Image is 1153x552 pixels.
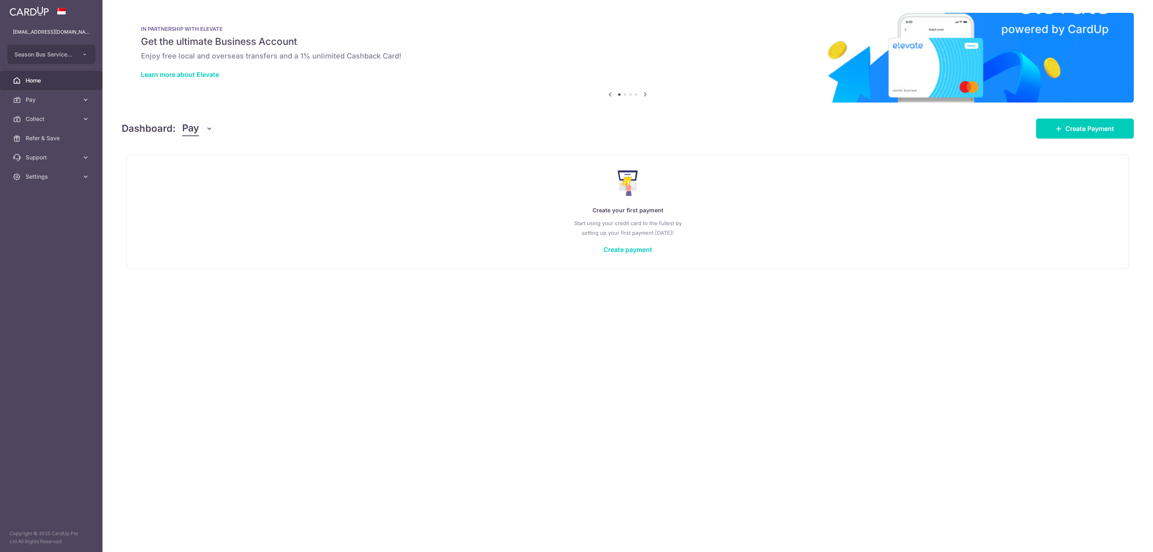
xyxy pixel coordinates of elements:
[618,170,638,196] img: Make Payment
[182,121,213,136] button: Pay
[13,28,90,36] p: [EMAIL_ADDRESS][DOMAIN_NAME]
[143,205,1113,215] p: Create your first payment
[603,246,652,254] a: Create payment
[182,121,199,136] span: Pay
[10,6,49,16] img: CardUp
[26,115,78,123] span: Collect
[14,50,74,58] span: Season Bus Services Co Pte Ltd-SAS
[141,51,1115,61] h6: Enjoy free local and overseas transfers and a 1% unlimited Cashback Card!
[141,26,1115,32] p: IN PARTNERSHIP WITH ELEVATE
[1036,119,1134,139] a: Create Payment
[26,153,78,161] span: Support
[122,13,1134,103] img: Renovation banner
[26,134,78,142] span: Refer & Save
[143,218,1113,238] p: Start using your credit card to the fullest by setting up your first payment [DATE]!
[141,35,1115,48] h5: Get the ultimate Business Account
[26,173,78,181] span: Settings
[141,71,219,79] a: Learn more about Elevate
[26,77,78,85] span: Home
[1065,124,1114,133] span: Create Payment
[26,96,78,104] span: Pay
[122,121,176,136] h4: Dashboard:
[7,45,95,64] button: Season Bus Services Co Pte Ltd-SAS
